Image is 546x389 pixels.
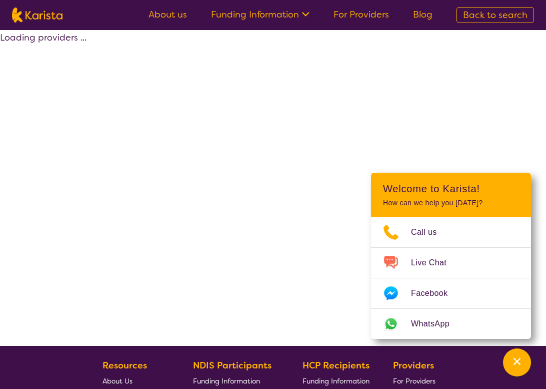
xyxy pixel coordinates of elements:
b: HCP Recipients [302,359,369,371]
p: How can we help you [DATE]? [383,199,519,207]
span: Facebook [411,286,459,301]
img: Karista logo [12,8,62,23]
a: About us [148,9,187,21]
ul: Choose channel [371,217,531,339]
span: Funding Information [193,376,260,385]
span: WhatsApp [411,316,461,331]
span: Live Chat [411,255,458,270]
a: Web link opens in a new tab. [371,309,531,339]
span: About Us [102,376,132,385]
h2: Welcome to Karista! [383,183,519,195]
b: Providers [393,359,434,371]
b: NDIS Participants [193,359,271,371]
b: Resources [102,359,147,371]
a: Back to search [456,7,534,23]
a: Funding Information [193,373,279,388]
a: For Providers [333,9,389,21]
div: Channel Menu [371,173,531,339]
span: Call us [411,225,449,240]
button: Channel Menu [503,348,531,376]
span: For Providers [393,376,435,385]
a: Blog [413,9,432,21]
span: Back to search [463,9,527,21]
a: For Providers [393,373,439,388]
span: Funding Information [302,376,369,385]
a: Funding Information [211,9,309,21]
a: About Us [102,373,169,388]
a: Funding Information [302,373,369,388]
